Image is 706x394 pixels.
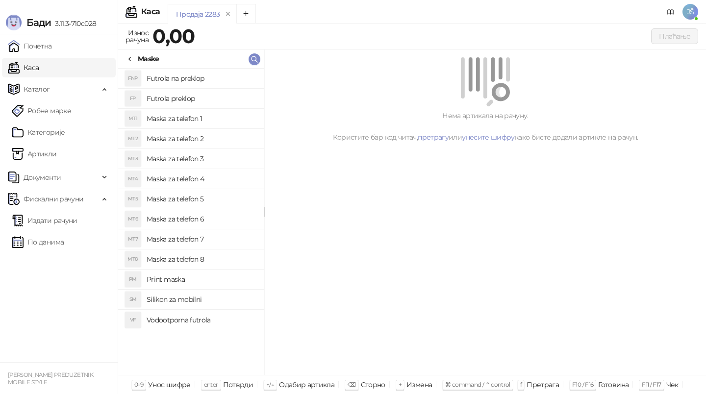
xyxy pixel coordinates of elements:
a: Робне марке [12,101,71,121]
small: [PERSON_NAME] PREDUZETNIK MOBILE STYLE [8,371,93,386]
a: Документација [663,4,679,20]
a: претрагу [418,133,449,142]
strong: 0,00 [152,24,195,48]
span: Бади [26,17,51,28]
h4: Maska za telefon 7 [147,231,256,247]
span: JŠ [682,4,698,20]
span: ↑/↓ [266,381,274,388]
div: Нема артикала на рачуну. Користите бар код читач, или како бисте додали артикле на рачун. [277,110,694,143]
div: Измена [406,378,432,391]
a: Почетна [8,36,52,56]
div: Износ рачуна [124,26,151,46]
h4: Maska za telefon 8 [147,251,256,267]
div: MT1 [125,111,141,126]
span: 3.11.3-710c028 [51,19,96,28]
div: Одабир артикла [279,378,334,391]
div: MT2 [125,131,141,147]
h4: Maska za telefon 1 [147,111,256,126]
div: Сторно [361,378,385,391]
div: Maske [138,53,159,64]
div: Готовина [598,378,629,391]
a: Каса [8,58,39,77]
div: MT7 [125,231,141,247]
div: SM [125,292,141,307]
span: F10 / F16 [572,381,593,388]
h4: Futrola preklop [147,91,256,106]
h4: Maska za telefon 6 [147,211,256,227]
div: MT5 [125,191,141,207]
div: Каса [141,8,160,16]
button: Add tab [236,4,256,24]
div: MT4 [125,171,141,187]
span: ⌫ [348,381,355,388]
div: FP [125,91,141,106]
button: remove [222,10,234,18]
span: + [399,381,402,388]
span: Каталог [24,79,50,99]
h4: Silikon za mobilni [147,292,256,307]
div: MT6 [125,211,141,227]
img: Logo [6,15,22,30]
a: ArtikliАртикли [12,144,57,164]
div: grid [118,69,264,375]
div: Чек [666,378,679,391]
span: 0-9 [134,381,143,388]
span: Документи [24,168,61,187]
div: Продаја 2283 [176,9,220,20]
h4: Vodootporna futrola [147,312,256,328]
div: Унос шифре [148,378,191,391]
h4: Print maska [147,271,256,287]
h4: Maska za telefon 3 [147,151,256,167]
a: По данима [12,232,64,252]
a: Издати рачуни [12,211,77,230]
div: FNP [125,71,141,86]
span: ⌘ command / ⌃ control [445,381,510,388]
div: MT8 [125,251,141,267]
span: enter [204,381,218,388]
a: унесите шифру [462,133,515,142]
a: Категорије [12,123,65,142]
div: VF [125,312,141,328]
h4: Maska za telefon 2 [147,131,256,147]
span: F11 / F17 [642,381,661,388]
span: f [520,381,522,388]
h4: Maska za telefon 5 [147,191,256,207]
span: Фискални рачуни [24,189,83,209]
div: MT3 [125,151,141,167]
h4: Maska za telefon 4 [147,171,256,187]
div: PM [125,271,141,287]
div: Потврди [223,378,253,391]
div: Претрага [527,378,559,391]
button: Плаћање [651,28,698,44]
h4: Futrola na preklop [147,71,256,86]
